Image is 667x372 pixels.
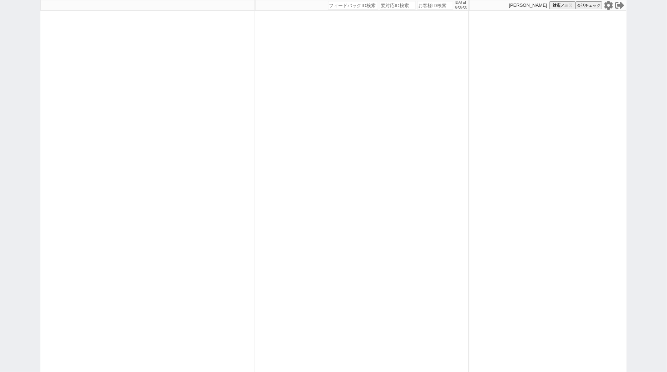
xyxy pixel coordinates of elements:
[553,3,561,8] span: 対応
[577,3,601,8] span: 会話チェック
[549,1,576,9] button: 対応／練習
[455,5,467,11] p: 8:58:56
[328,1,378,10] input: フィードバックID検索
[509,2,547,8] p: [PERSON_NAME]
[565,3,573,8] span: 練習
[418,1,453,10] input: お客様ID検索
[380,1,416,10] input: 要対応ID検索
[576,1,602,9] button: 会話チェック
